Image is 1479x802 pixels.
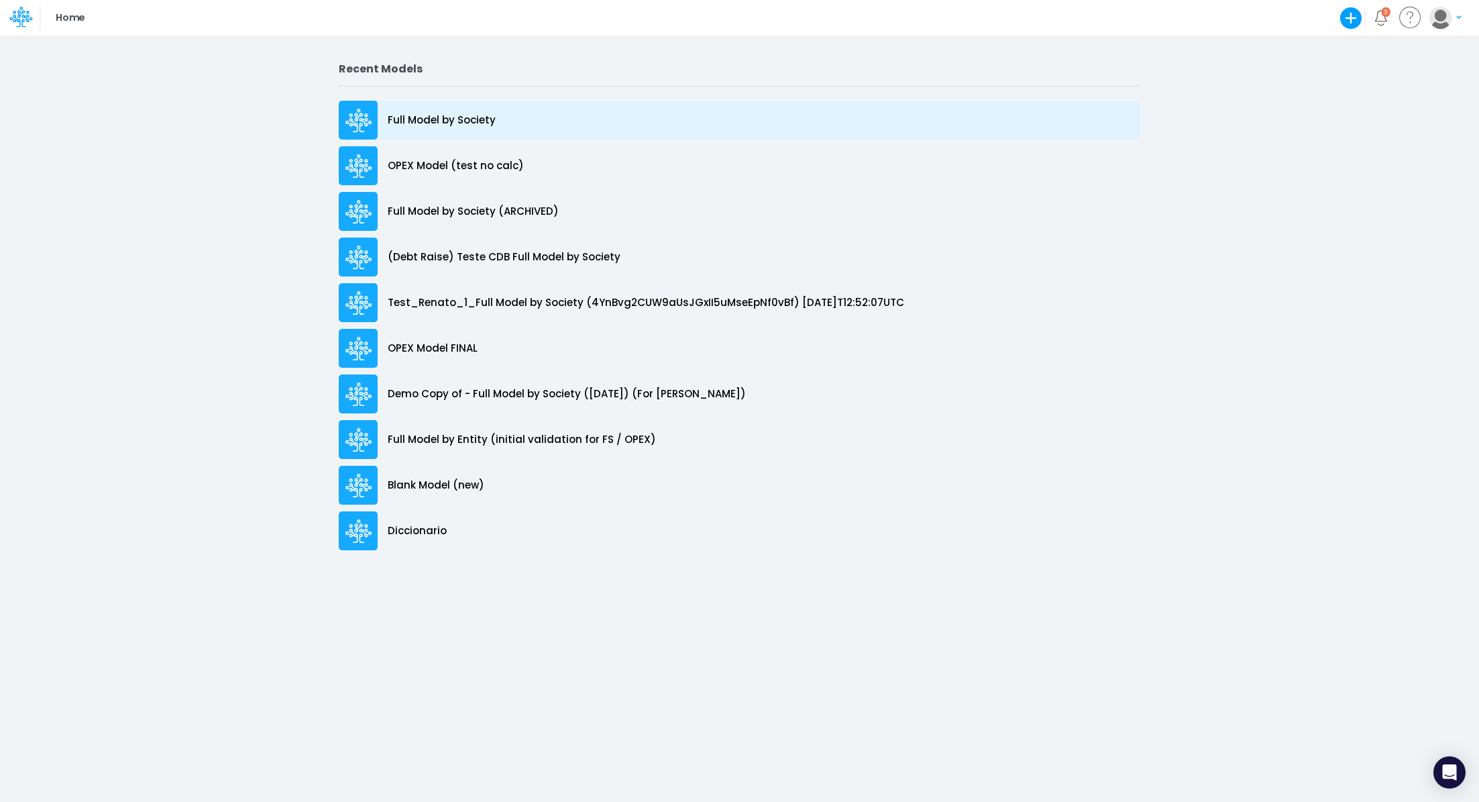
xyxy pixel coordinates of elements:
a: (Debt Raise) Teste CDB Full Model by Society [339,234,1140,280]
p: Demo Copy of - Full Model by Society ([DATE]) (For [PERSON_NAME]) [388,387,746,402]
a: Blank Model (new) [339,462,1140,508]
div: 3 unread items [1384,9,1388,15]
h2: Recent Models [339,62,1140,75]
a: OPEX Model (test no calc) [339,143,1140,189]
p: OPEX Model (test no calc) [388,158,524,174]
a: Full Model by Society [339,97,1140,143]
p: Full Model by Entity (initial validation for FS / OPEX) [388,432,656,448]
p: Full Model by Society (ARCHIVED) [388,204,559,219]
p: Test_Renato_1_Full Model by Society (4YnBvg2CUW9aUsJGxII5uMseEpNf0vBf) [DATE]T12:52:07UTC [388,295,904,311]
p: Blank Model (new) [388,478,484,493]
div: Open Intercom Messenger [1433,756,1466,789]
p: Diccionario [388,523,447,539]
p: (Debt Raise) Teste CDB Full Model by Society [388,250,620,265]
a: Diccionario [339,508,1140,554]
p: Full Model by Society [388,113,496,128]
a: Full Model by Entity (initial validation for FS / OPEX) [339,417,1140,462]
p: Home [56,11,85,26]
a: Notifications [1373,10,1388,26]
p: OPEX Model FINAL [388,341,478,356]
a: Full Model by Society (ARCHIVED) [339,189,1140,234]
a: Demo Copy of - Full Model by Society ([DATE]) (For [PERSON_NAME]) [339,371,1140,417]
a: OPEX Model FINAL [339,325,1140,371]
a: Test_Renato_1_Full Model by Society (4YnBvg2CUW9aUsJGxII5uMseEpNf0vBf) [DATE]T12:52:07UTC [339,280,1140,325]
